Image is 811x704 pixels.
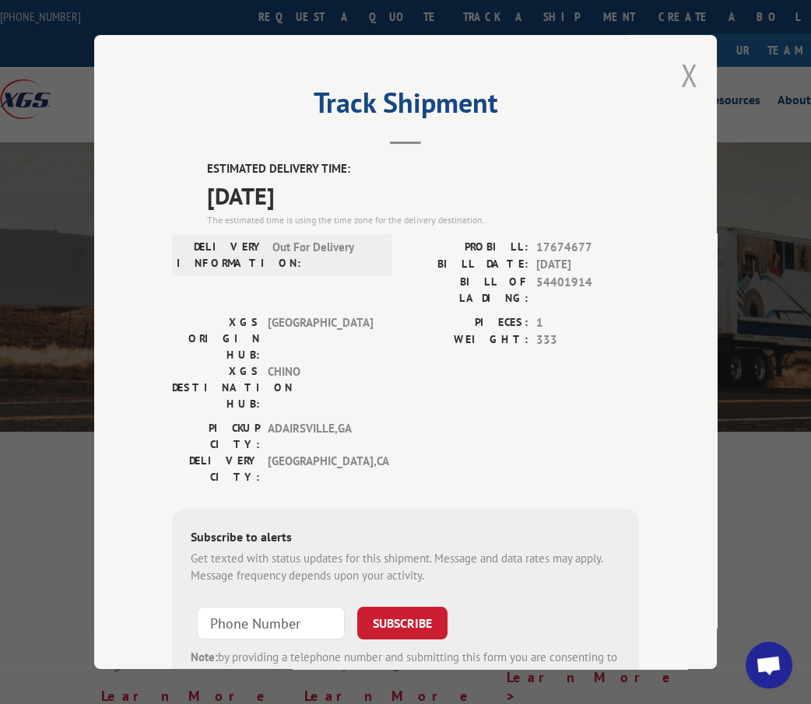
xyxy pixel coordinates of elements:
button: SUBSCRIBE [357,607,448,639]
label: DELIVERY INFORMATION: [177,239,265,271]
div: Get texted with status updates for this shipment. Message and data rates may apply. Message frequ... [191,550,620,585]
div: by providing a telephone number and submitting this form you are consenting to be contacted by SM... [191,649,620,702]
span: 17674677 [536,239,639,257]
h2: Track Shipment [172,92,639,121]
span: 333 [536,331,639,349]
span: CHINO [268,363,373,412]
label: DELIVERY CITY: [172,453,260,485]
label: ESTIMATED DELIVERY TIME: [207,160,639,178]
span: [GEOGRAPHIC_DATA] , CA [268,453,373,485]
label: BILL DATE: [405,256,528,274]
div: The estimated time is using the time zone for the delivery destination. [207,213,639,227]
span: Out For Delivery [272,239,377,271]
div: Subscribe to alerts [191,527,620,550]
label: PROBILL: [405,239,528,257]
span: [DATE] [207,178,639,213]
input: Phone Number [197,607,345,639]
label: WEIGHT: [405,331,528,349]
strong: Note: [191,650,218,664]
label: PICKUP CITY: [172,420,260,453]
div: Open chat [746,642,792,688]
button: Close modal [680,54,697,96]
label: BILL OF LADING: [405,274,528,306]
span: [GEOGRAPHIC_DATA] [268,314,373,363]
label: PIECES: [405,314,528,332]
span: 54401914 [536,274,639,306]
label: XGS DESTINATION HUB: [172,363,260,412]
span: [DATE] [536,256,639,274]
span: ADAIRSVILLE , GA [268,420,373,453]
span: 1 [536,314,639,332]
label: XGS ORIGIN HUB: [172,314,260,363]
